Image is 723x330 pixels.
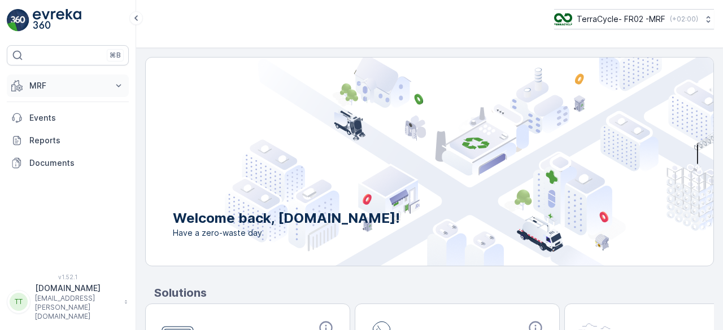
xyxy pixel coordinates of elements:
[10,293,28,311] div: TT
[577,14,665,25] p: TerraCycle- FR02 -MRF
[29,135,124,146] p: Reports
[29,157,124,169] p: Documents
[554,13,572,25] img: terracycle.png
[7,74,129,97] button: MRF
[154,284,714,301] p: Solutions
[7,107,129,129] a: Events
[7,129,129,152] a: Reports
[35,283,119,294] p: [DOMAIN_NAME]
[29,80,106,91] p: MRF
[29,112,124,124] p: Events
[110,51,121,60] p: ⌘B
[33,9,81,32] img: logo_light-DOdMpM7g.png
[225,58,713,266] img: city illustration
[670,15,698,24] p: ( +02:00 )
[7,283,129,321] button: TT[DOMAIN_NAME][EMAIL_ADDRESS][PERSON_NAME][DOMAIN_NAME]
[173,209,400,227] p: Welcome back, [DOMAIN_NAME]!
[7,152,129,174] a: Documents
[35,294,119,321] p: [EMAIL_ADDRESS][PERSON_NAME][DOMAIN_NAME]
[173,227,400,239] span: Have a zero-waste day
[7,9,29,32] img: logo
[7,274,129,280] span: v 1.52.1
[554,9,714,29] button: TerraCycle- FR02 -MRF(+02:00)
